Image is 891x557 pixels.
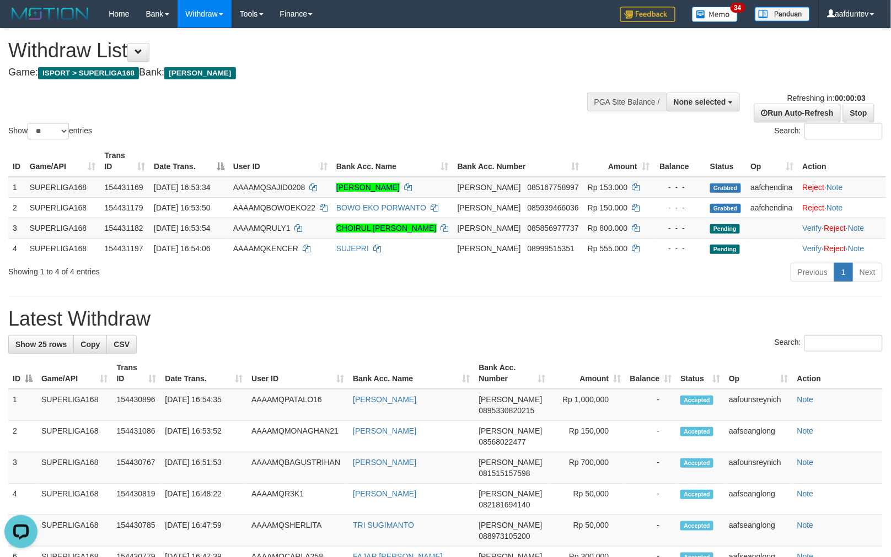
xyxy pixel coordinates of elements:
[37,421,112,452] td: SUPERLIGA168
[791,263,835,282] a: Previous
[453,145,583,177] th: Bank Acc. Number: activate to sort column ascending
[353,395,416,404] a: [PERSON_NAME]
[105,244,143,253] span: 154431197
[724,421,793,452] td: aafseanglong
[625,389,676,421] td: -
[798,145,886,177] th: Action
[37,515,112,547] td: SUPERLIGA168
[588,203,627,212] span: Rp 150.000
[25,238,100,258] td: SUPERLIGA168
[797,489,814,498] a: Note
[8,421,37,452] td: 2
[710,183,741,193] span: Grabbed
[680,427,713,436] span: Accepted
[8,484,37,515] td: 4
[798,177,886,198] td: ·
[106,335,137,354] a: CSV
[824,244,846,253] a: Reject
[233,203,315,212] span: AAAAMQBOWOEKO22
[479,469,530,478] span: Copy 081515157598 to clipboard
[848,224,865,232] a: Note
[112,421,161,452] td: 154431086
[625,452,676,484] td: -
[105,183,143,192] span: 154431169
[233,224,291,232] span: AAAAMQRULY1
[8,218,25,238] td: 3
[353,426,416,435] a: [PERSON_NAME]
[755,7,810,21] img: panduan.png
[38,67,139,79] span: ISPORT > SUPERLIGA168
[848,244,865,253] a: Note
[803,203,825,212] a: Reject
[247,484,348,515] td: AAAAMQR3K1
[114,340,130,349] span: CSV
[353,489,416,498] a: [PERSON_NAME]
[710,245,740,254] span: Pending
[787,94,866,102] span: Refreshing in:
[247,358,348,389] th: User ID: activate to sort column ascending
[658,202,701,213] div: - - -
[479,426,542,435] span: [PERSON_NAME]
[164,67,235,79] span: [PERSON_NAME]
[797,521,814,529] a: Note
[710,224,740,234] span: Pending
[798,218,886,238] td: · ·
[746,197,798,218] td: aafchendina
[746,177,798,198] td: aafchendina
[8,262,363,277] div: Showing 1 to 4 of 4 entries
[8,308,883,330] h1: Latest Withdraw
[458,224,521,232] span: [PERSON_NAME]
[154,224,210,232] span: [DATE] 16:53:54
[754,104,841,122] a: Run Auto-Refresh
[229,145,332,177] th: User ID: activate to sort column ascending
[625,358,676,389] th: Balance: activate to sort column ascending
[112,452,161,484] td: 154430767
[160,358,247,389] th: Date Trans.: activate to sort column ascending
[112,358,161,389] th: Trans ID: activate to sort column ascending
[353,458,416,467] a: [PERSON_NAME]
[154,244,210,253] span: [DATE] 16:54:06
[550,515,625,547] td: Rp 50,000
[25,177,100,198] td: SUPERLIGA168
[835,94,866,102] strong: 00:00:03
[160,452,247,484] td: [DATE] 16:51:53
[233,183,305,192] span: AAAAMQSAJID0208
[80,340,100,349] span: Copy
[803,224,822,232] a: Verify
[73,335,107,354] a: Copy
[804,123,883,139] input: Search:
[798,238,886,258] td: · ·
[100,145,150,177] th: Trans ID: activate to sort column ascending
[149,145,229,177] th: Date Trans.: activate to sort column descending
[658,182,701,193] div: - - -
[458,244,521,253] span: [PERSON_NAME]
[710,204,741,213] span: Grabbed
[336,224,437,232] a: CHOIRUL [PERSON_NAME]
[37,389,112,421] td: SUPERLIGA168
[37,484,112,515] td: SUPERLIGA168
[25,145,100,177] th: Game/API: activate to sort column ascending
[160,389,247,421] td: [DATE] 16:54:35
[804,335,883,351] input: Search:
[852,263,883,282] a: Next
[625,421,676,452] td: -
[479,500,530,509] span: Copy 082181694140 to clipboard
[8,145,25,177] th: ID
[528,244,575,253] span: Copy 08999515351 to clipboard
[247,515,348,547] td: AAAAMQSHERLITA
[588,224,627,232] span: Rp 800.000
[247,389,348,421] td: AAAAMQPATALO16
[8,67,583,78] h4: Game: Bank:
[25,197,100,218] td: SUPERLIGA168
[550,421,625,452] td: Rp 150,000
[583,145,654,177] th: Amount: activate to sort column ascending
[658,243,701,254] div: - - -
[676,358,724,389] th: Status: activate to sort column ascending
[793,358,883,389] th: Action
[479,532,530,540] span: Copy 088973105200 to clipboard
[550,389,625,421] td: Rp 1,000,000
[112,515,161,547] td: 154430785
[824,224,846,232] a: Reject
[160,484,247,515] td: [DATE] 16:48:22
[706,145,746,177] th: Status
